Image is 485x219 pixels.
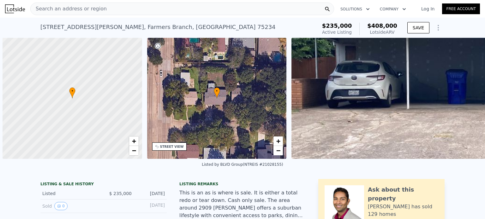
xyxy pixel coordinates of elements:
[367,29,397,35] div: Lotside ARV
[132,147,136,154] span: −
[202,162,283,167] div: Listed by BLVD Group (NTREIS #21028155)
[137,190,165,197] div: [DATE]
[442,3,480,14] a: Free Account
[214,87,220,98] div: •
[132,137,136,145] span: +
[276,137,280,145] span: +
[367,22,397,29] span: $408,000
[42,202,99,210] div: Sold
[54,202,68,210] button: View historical data
[179,182,306,187] div: Listing remarks
[322,30,352,35] span: Active Listing
[160,144,184,149] div: STREET VIEW
[31,5,107,13] span: Search an address or region
[322,22,352,29] span: $235,000
[69,88,75,94] span: •
[214,88,220,94] span: •
[137,202,165,210] div: [DATE]
[273,146,283,155] a: Zoom out
[368,185,438,203] div: Ask about this property
[42,190,99,197] div: Listed
[40,23,276,32] div: [STREET_ADDRESS][PERSON_NAME] , Farmers Branch , [GEOGRAPHIC_DATA] 75234
[414,6,442,12] a: Log In
[407,22,429,33] button: SAVE
[5,4,25,13] img: Lotside
[273,136,283,146] a: Zoom in
[368,203,438,218] div: [PERSON_NAME] has sold 129 homes
[40,182,167,188] div: LISTING & SALE HISTORY
[276,147,280,154] span: −
[129,136,139,146] a: Zoom in
[375,3,411,15] button: Company
[335,3,375,15] button: Solutions
[69,87,75,98] div: •
[109,191,132,196] span: $ 235,000
[129,146,139,155] a: Zoom out
[432,21,445,34] button: Show Options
